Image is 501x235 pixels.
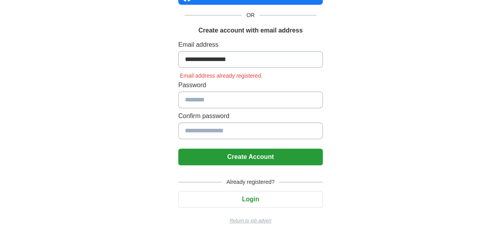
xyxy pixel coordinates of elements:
[178,73,264,79] span: Email address already registered.
[178,111,323,121] label: Confirm password
[178,149,323,165] button: Create Account
[178,191,323,208] button: Login
[178,80,323,90] label: Password
[178,217,323,224] a: Return to job advert
[198,26,303,35] h1: Create account with email address
[242,11,259,19] span: OR
[222,178,279,186] span: Already registered?
[178,196,323,203] a: Login
[178,40,323,50] label: Email address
